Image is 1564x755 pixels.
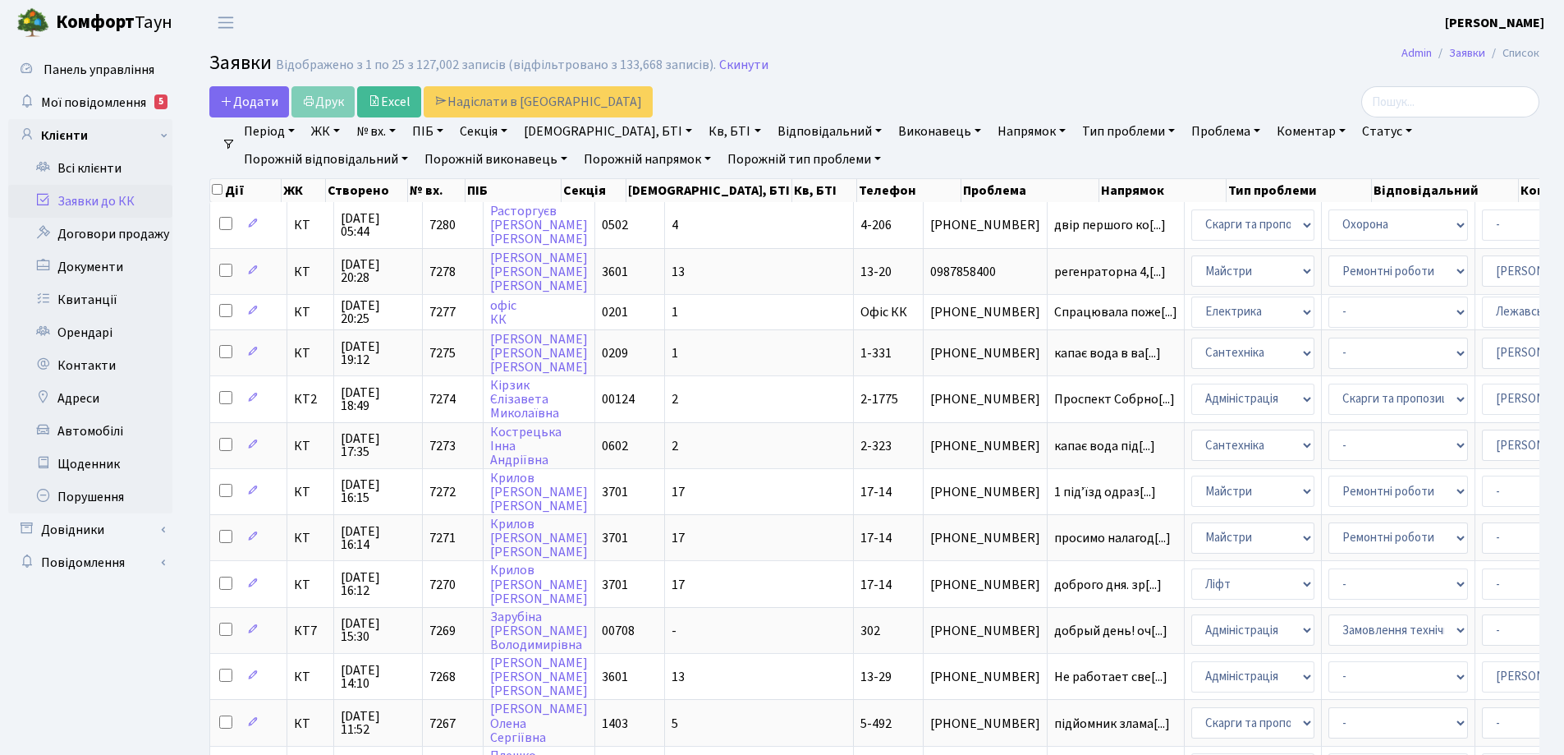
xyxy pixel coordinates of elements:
span: [DATE] 17:35 [341,432,415,458]
span: Не работает све[...] [1054,668,1167,686]
span: КТ [294,265,327,279]
span: 7270 [429,576,456,594]
span: 0209 [602,344,628,362]
span: 7267 [429,715,456,733]
a: ЖК [305,117,346,145]
a: Квитанції [8,283,172,316]
a: Довідники [8,513,172,546]
a: Порожній відповідальний [237,145,415,173]
span: КТ [294,486,327,499]
th: Дії [210,179,282,202]
span: [DATE] 18:49 [341,386,415,412]
span: 17-14 [860,483,892,501]
span: двір першого ко[...] [1054,216,1166,234]
b: Комфорт [56,9,135,35]
a: Расторгуєв[PERSON_NAME][PERSON_NAME] [490,202,588,248]
span: [DATE] 05:44 [341,212,415,238]
th: Тип проблеми [1227,179,1372,202]
a: Крилов[PERSON_NAME][PERSON_NAME] [490,469,588,515]
span: 7272 [429,483,456,501]
a: Щоденник [8,448,172,481]
th: Напрямок [1099,179,1227,202]
a: Кв, БТІ [702,117,767,145]
span: 7268 [429,668,456,686]
a: [PERSON_NAME] [1445,13,1544,33]
span: [DATE] 16:12 [341,571,415,597]
a: № вх. [350,117,402,145]
span: Таун [56,9,172,37]
span: 13 [672,263,685,281]
span: [DATE] 19:12 [341,340,415,366]
b: [PERSON_NAME] [1445,14,1544,32]
span: [PHONE_NUMBER] [930,578,1040,592]
span: 7280 [429,216,456,234]
span: 7278 [429,263,456,281]
span: Панель управління [44,61,154,79]
a: Порожній тип проблеми [721,145,887,173]
span: КТ [294,306,327,319]
button: Переключити навігацію [205,9,246,36]
span: Проспект Собрно[...] [1054,390,1175,408]
span: 1403 [602,715,628,733]
span: 2 [672,437,678,455]
a: Клієнти [8,119,172,152]
span: Додати [220,93,278,111]
span: 7277 [429,303,456,321]
span: Заявки [209,48,272,77]
input: Пошук... [1361,86,1539,117]
a: Орендарі [8,316,172,349]
span: 17 [672,576,685,594]
span: 3601 [602,263,628,281]
a: Коментар [1270,117,1352,145]
span: 302 [860,622,880,640]
a: Контакти [8,349,172,382]
a: Адреси [8,382,172,415]
span: 5-492 [860,715,892,733]
a: Статус [1355,117,1419,145]
th: [DEMOGRAPHIC_DATA], БТІ [626,179,792,202]
span: КТ2 [294,393,327,406]
th: ПІБ [466,179,562,202]
a: Скинути [719,58,768,73]
span: 1-331 [860,344,892,362]
span: 17 [672,483,685,501]
span: 1 [672,303,678,321]
span: 2 [672,390,678,408]
span: 3701 [602,483,628,501]
span: [DATE] 16:14 [341,525,415,551]
a: Admin [1401,44,1432,62]
span: 13-29 [860,668,892,686]
a: Порожній виконавець [418,145,574,173]
span: [PHONE_NUMBER] [930,347,1040,360]
span: Мої повідомлення [41,94,146,112]
div: 5 [154,94,167,109]
a: Секція [453,117,514,145]
a: Зарубіна[PERSON_NAME]Володимирівна [490,608,588,654]
a: Крилов[PERSON_NAME][PERSON_NAME] [490,562,588,608]
a: Договори продажу [8,218,172,251]
span: - [672,622,677,640]
a: Excel [357,86,421,117]
span: 0602 [602,437,628,455]
span: КТ7 [294,624,327,638]
span: Офіс КК [860,303,907,321]
a: КострецькаІннаАндріївна [490,423,562,469]
span: 7271 [429,529,456,547]
span: просимо налагод[...] [1054,529,1171,547]
nav: breadcrumb [1377,36,1564,71]
span: 3701 [602,529,628,547]
a: [PERSON_NAME][PERSON_NAME][PERSON_NAME] [490,654,588,700]
span: [PHONE_NUMBER] [930,670,1040,684]
span: 2-1775 [860,390,898,408]
span: КТ [294,440,327,453]
span: 5 [672,715,678,733]
th: ЖК [282,179,326,202]
a: Крилов[PERSON_NAME][PERSON_NAME] [490,515,588,561]
th: Відповідальний [1372,179,1520,202]
a: Відповідальний [771,117,888,145]
a: офісКК [490,297,516,329]
a: Автомобілі [8,415,172,448]
a: Проблема [1185,117,1267,145]
span: капає вода під[...] [1054,437,1155,455]
span: 17-14 [860,576,892,594]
